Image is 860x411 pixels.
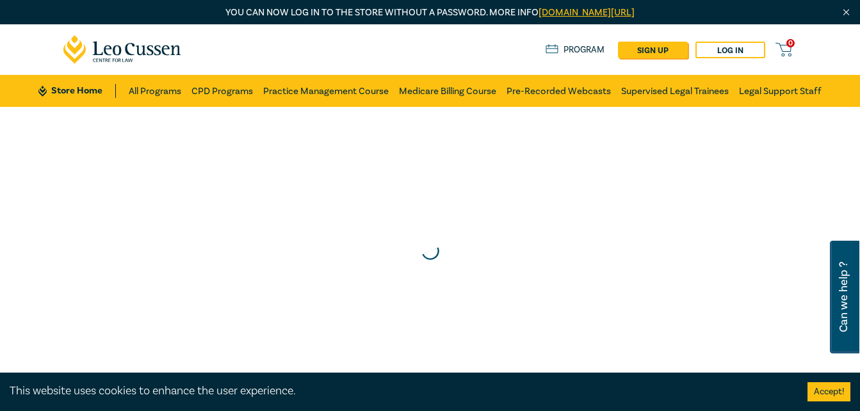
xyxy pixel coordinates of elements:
a: Store Home [38,84,116,98]
img: Close [841,7,852,18]
span: 0 [786,39,795,47]
a: Program [546,43,605,57]
a: [DOMAIN_NAME][URL] [539,6,635,19]
a: sign up [618,42,688,58]
span: Can we help ? [838,248,850,346]
p: You can now log in to the store without a password. More info [63,6,797,20]
a: Medicare Billing Course [399,75,496,107]
a: Supervised Legal Trainees [621,75,729,107]
a: Pre-Recorded Webcasts [507,75,611,107]
a: Legal Support Staff [739,75,822,107]
div: This website uses cookies to enhance the user experience. [10,383,788,399]
button: Accept cookies [807,382,850,401]
a: Log in [695,42,765,58]
a: All Programs [129,75,181,107]
a: CPD Programs [191,75,253,107]
a: Practice Management Course [263,75,389,107]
